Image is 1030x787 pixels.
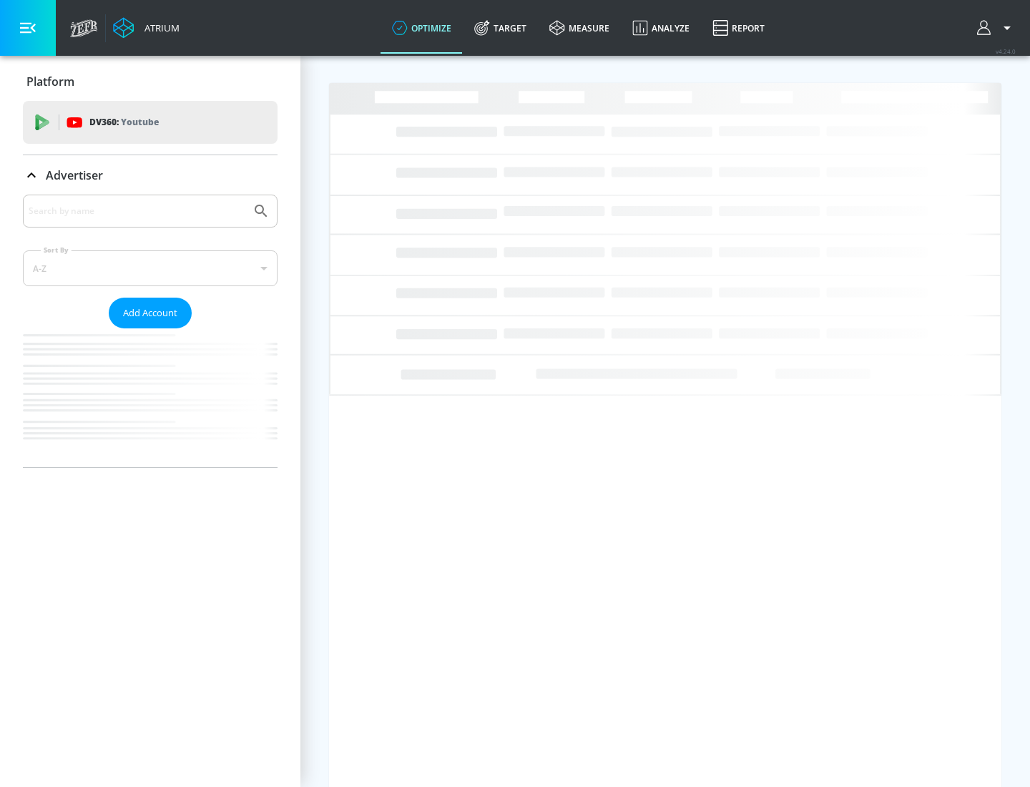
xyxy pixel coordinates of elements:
a: measure [538,2,621,54]
div: Atrium [139,21,180,34]
button: Add Account [109,298,192,328]
a: Target [463,2,538,54]
a: optimize [381,2,463,54]
div: A-Z [23,250,278,286]
div: DV360: Youtube [23,101,278,144]
label: Sort By [41,245,72,255]
p: Platform [26,74,74,89]
p: Youtube [121,114,159,129]
a: Report [701,2,776,54]
div: Advertiser [23,195,278,467]
input: Search by name [29,202,245,220]
nav: list of Advertiser [23,328,278,467]
a: Analyze [621,2,701,54]
span: Add Account [123,305,177,321]
div: Platform [23,62,278,102]
a: Atrium [113,17,180,39]
p: Advertiser [46,167,103,183]
span: v 4.24.0 [996,47,1016,55]
p: DV360: [89,114,159,130]
div: Advertiser [23,155,278,195]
